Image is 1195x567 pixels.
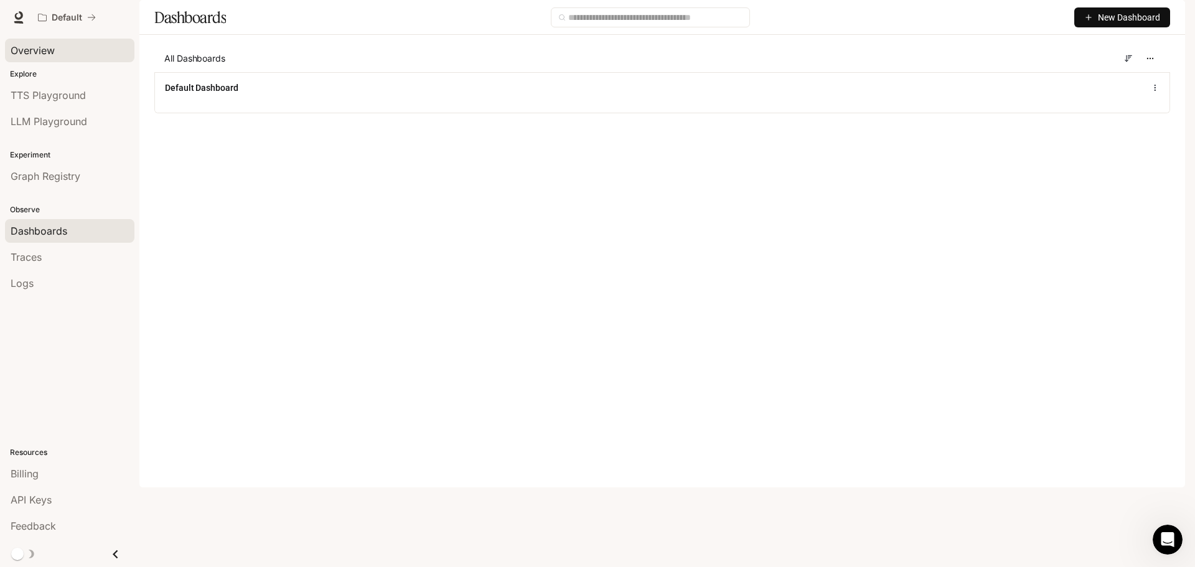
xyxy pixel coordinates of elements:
button: New Dashboard [1074,7,1170,27]
h1: Dashboards [154,5,226,30]
a: Default Dashboard [165,82,238,94]
span: All Dashboards [164,52,225,65]
iframe: Intercom live chat [1153,525,1183,555]
p: Default [52,12,82,23]
button: All workspaces [32,5,101,30]
span: New Dashboard [1098,11,1160,24]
